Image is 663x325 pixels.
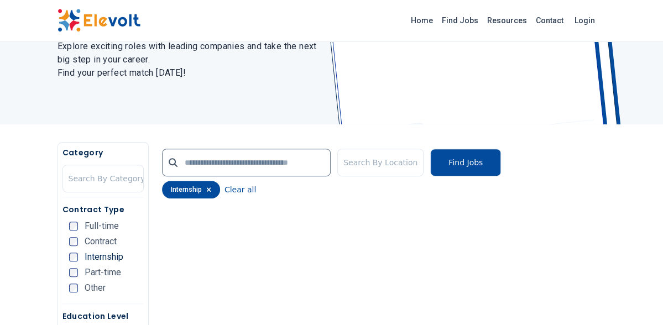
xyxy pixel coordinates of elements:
a: Find Jobs [437,12,483,29]
span: Internship [85,253,123,261]
iframe: Chat Widget [608,272,663,325]
a: Contact [531,12,568,29]
span: Part-time [85,268,121,277]
a: Home [406,12,437,29]
h5: Category [62,147,144,158]
input: Other [69,284,78,292]
input: Contract [69,237,78,246]
span: Full-time [85,222,119,230]
button: Find Jobs [430,149,501,176]
a: Login [568,9,602,32]
a: Resources [483,12,531,29]
h5: Education Level [62,311,144,322]
input: Internship [69,253,78,261]
span: Contract [85,237,117,246]
div: internship [162,181,220,198]
button: Clear all [225,181,256,198]
h2: Explore exciting roles with leading companies and take the next big step in your career. Find you... [58,40,319,80]
input: Part-time [69,268,78,277]
h5: Contract Type [62,204,144,215]
span: Other [85,284,106,292]
input: Full-time [69,222,78,230]
img: Elevolt [58,9,140,32]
